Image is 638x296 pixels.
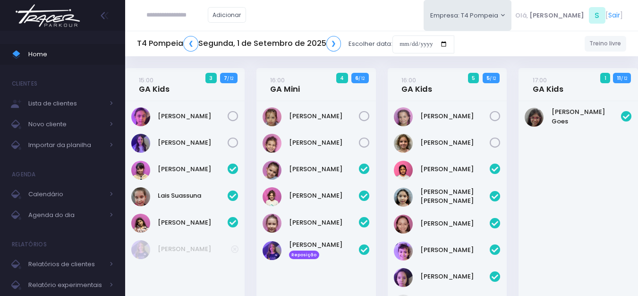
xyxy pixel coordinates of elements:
[158,218,228,227] a: [PERSON_NAME]
[420,245,490,255] a: [PERSON_NAME]
[600,73,610,83] span: 1
[533,76,547,85] small: 17:00
[289,112,359,121] a: [PERSON_NAME]
[420,219,490,228] a: [PERSON_NAME]
[208,7,247,23] a: Adicionar
[270,75,300,94] a: 16:00GA Mini
[468,73,479,83] span: 5
[420,112,490,121] a: [PERSON_NAME]
[263,214,281,233] img: Rafaella Medeiros
[28,97,104,110] span: Lista de clientes
[394,134,413,153] img: Rafaela Braga
[28,209,104,221] span: Agenda do dia
[533,75,563,94] a: 17:00GA Kids
[617,74,621,82] strong: 11
[12,165,36,184] h4: Agenda
[326,36,341,52] a: ❯
[158,191,228,200] a: Lais Suassuna
[263,134,281,153] img: Olivia Tozi
[28,188,104,200] span: Calendário
[394,268,413,287] img: Sophie Aya Porto Shimabuco
[589,7,605,24] span: S
[515,11,528,20] span: Olá,
[12,74,37,93] h4: Clientes
[525,108,544,127] img: Sophia de Goes Ferreira Correia
[289,165,359,174] a: [PERSON_NAME]
[28,48,113,61] span: Home
[420,138,490,148] a: [PERSON_NAME]
[621,76,627,81] small: / 12
[131,240,150,259] img: Rosa Widman
[270,76,285,85] small: 16:00
[394,215,413,234] img: Marina Xidis Cerqueira
[490,76,496,81] small: / 12
[355,74,358,82] strong: 6
[289,191,359,200] a: [PERSON_NAME]
[224,74,227,82] strong: 7
[394,188,413,207] img: Luisa Yen Muller
[289,251,319,259] span: Reposição
[131,214,150,233] img: Luiza Braz
[486,74,490,82] strong: 5
[358,76,365,81] small: / 12
[28,118,104,131] span: Novo cliente
[289,240,359,259] a: [PERSON_NAME] Reposição
[28,279,104,291] span: Relatório experimentais
[158,165,228,174] a: [PERSON_NAME]
[158,112,228,121] a: [PERSON_NAME]
[420,165,490,174] a: [PERSON_NAME]
[28,258,104,270] span: Relatórios de clientes
[289,138,359,148] a: [PERSON_NAME]
[336,73,348,83] span: 4
[263,241,281,260] img: Rosa Widman
[552,107,621,126] a: [PERSON_NAME] Goes
[131,187,150,206] img: Lais Suassuna
[158,244,231,254] a: [PERSON_NAME]
[289,218,359,227] a: [PERSON_NAME]
[137,33,454,55] div: Escolher data:
[263,187,281,206] img: Mariana Tamarindo de Souza
[420,187,490,206] a: [PERSON_NAME] [PERSON_NAME]
[263,107,281,126] img: Luísa Veludo Uchôa
[394,107,413,126] img: Paolla Guerreiro
[227,76,233,81] small: / 12
[608,10,620,20] a: Sair
[205,73,217,83] span: 3
[394,161,413,180] img: Clara Sigolo
[139,76,153,85] small: 15:00
[401,76,416,85] small: 16:00
[28,139,104,151] span: Importar da planilha
[12,235,47,254] h4: Relatórios
[585,36,627,52] a: Treino livre
[158,138,228,148] a: [PERSON_NAME]
[131,161,150,180] img: Clarice Lopes
[394,242,413,261] img: Nina Loureiro Andrusyszyn
[131,107,150,126] img: Gabrielly Rosa Teixeira
[131,134,150,153] img: Lia Widman
[529,11,584,20] span: [PERSON_NAME]
[263,161,281,180] img: LARA SHIMABUC
[401,75,432,94] a: 16:00GA Kids
[139,75,170,94] a: 15:00GA Kids
[183,36,198,52] a: ❮
[137,36,341,52] h5: T4 Pompeia Segunda, 1 de Setembro de 2025
[511,5,626,26] div: [ ]
[420,272,490,281] a: [PERSON_NAME]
